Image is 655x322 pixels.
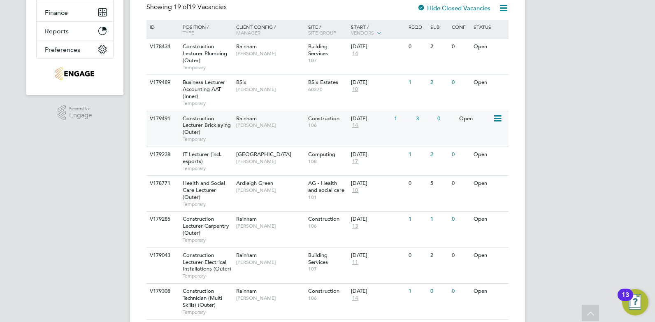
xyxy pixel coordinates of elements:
[148,212,177,227] div: V179285
[236,79,246,86] span: BSix
[148,147,177,162] div: V179238
[37,40,113,58] button: Preferences
[308,266,347,272] span: 107
[183,79,225,100] span: Business Lecturer Accounting AAT (Inner)
[414,111,435,126] div: 3
[435,111,457,126] div: 0
[351,50,359,57] span: 14
[148,248,177,263] div: V179043
[406,248,428,263] div: 0
[183,43,227,64] span: Construction Lecturer Plumbing (Outer)
[450,176,471,191] div: 0
[472,176,507,191] div: Open
[236,252,257,259] span: Rainham
[177,20,234,40] div: Position /
[36,67,114,80] a: Go to home page
[236,50,304,57] span: [PERSON_NAME]
[351,122,359,129] span: 14
[351,252,404,259] div: [DATE]
[69,105,92,112] span: Powered by
[148,176,177,191] div: V178771
[306,20,349,40] div: Site /
[69,112,92,119] span: Engage
[146,3,228,12] div: Showing
[472,248,507,263] div: Open
[308,151,335,158] span: Computing
[308,287,339,294] span: Construction
[428,20,450,34] div: Sub
[406,75,428,90] div: 1
[622,289,648,315] button: Open Resource Center, 13 new notifications
[148,20,177,34] div: ID
[174,3,227,11] span: 19 Vacancies
[428,176,450,191] div: 5
[450,212,471,227] div: 0
[236,29,260,36] span: Manager
[183,100,232,107] span: Temporary
[450,284,471,299] div: 0
[236,215,257,222] span: Rainham
[308,215,339,222] span: Construction
[183,136,232,142] span: Temporary
[450,147,471,162] div: 0
[308,43,328,57] span: Building Services
[351,115,390,122] div: [DATE]
[183,180,225,201] span: Health and Social Care Lecturer (Outer)
[450,39,471,54] div: 0
[472,212,507,227] div: Open
[351,223,359,230] span: 13
[308,79,338,86] span: BSix Estates
[45,46,80,54] span: Preferences
[236,86,304,93] span: [PERSON_NAME]
[349,20,406,40] div: Start /
[58,105,93,121] a: Powered byEngage
[148,39,177,54] div: V178434
[406,20,428,34] div: Reqd
[417,4,490,12] label: Hide Closed Vacancies
[406,284,428,299] div: 1
[183,201,232,208] span: Temporary
[428,147,450,162] div: 2
[351,29,374,36] span: Vendors
[183,215,229,236] span: Construction Lecturer Carpentry (Outer)
[236,151,291,158] span: [GEOGRAPHIC_DATA]
[351,86,359,93] span: 10
[308,115,339,122] span: Construction
[308,223,347,229] span: 106
[351,151,404,158] div: [DATE]
[351,79,404,86] div: [DATE]
[236,259,304,266] span: [PERSON_NAME]
[406,212,428,227] div: 1
[236,115,257,122] span: Rainham
[428,212,450,227] div: 1
[183,237,232,243] span: Temporary
[148,111,177,126] div: V179491
[234,20,306,40] div: Client Config /
[428,248,450,263] div: 2
[308,295,347,301] span: 106
[457,111,493,126] div: Open
[236,180,273,187] span: Ardleigh Green
[472,147,507,162] div: Open
[148,284,177,299] div: V179308
[450,20,471,34] div: Conf
[472,284,507,299] div: Open
[183,64,232,71] span: Temporary
[45,9,68,16] span: Finance
[308,194,347,201] span: 101
[236,43,257,50] span: Rainham
[406,176,428,191] div: 0
[308,86,347,93] span: 60270
[183,165,232,172] span: Temporary
[308,180,344,194] span: AG - Health and social care
[622,295,629,306] div: 13
[308,57,347,64] span: 107
[351,216,404,223] div: [DATE]
[351,288,404,295] div: [DATE]
[472,75,507,90] div: Open
[37,22,113,40] button: Reports
[183,309,232,315] span: Temporary
[236,122,304,128] span: [PERSON_NAME]
[351,180,404,187] div: [DATE]
[392,111,413,126] div: 1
